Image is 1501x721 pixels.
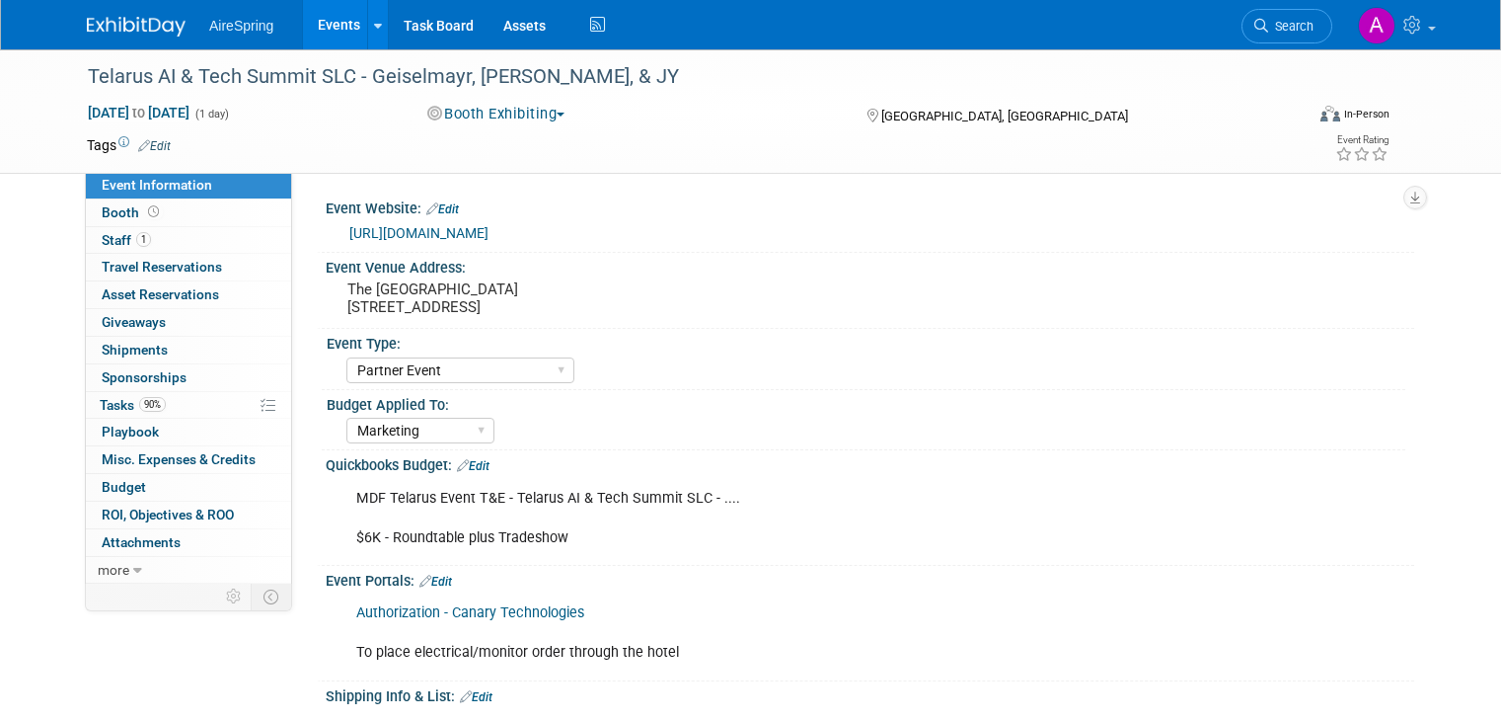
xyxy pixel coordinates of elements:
[102,342,168,358] span: Shipments
[193,108,229,120] span: (1 day)
[102,177,212,193] span: Event Information
[327,329,1405,354] div: Event Type:
[102,507,234,522] span: ROI, Objectives & ROO
[326,566,1414,592] div: Event Portals:
[86,502,291,528] a: ROI, Objectives & ROO
[86,446,291,473] a: Misc. Expenses & Credits
[209,18,273,34] span: AireSpring
[100,397,166,413] span: Tasks
[1197,103,1389,132] div: Event Format
[1358,7,1395,44] img: Angie Handal
[86,309,291,336] a: Giveaways
[102,451,256,467] span: Misc. Expenses & Credits
[81,59,1279,95] div: Telarus AI & Tech Summit SLC - Geiselmayr, [PERSON_NAME], & JY
[102,314,166,330] span: Giveaways
[86,254,291,280] a: Travel Reservations
[102,232,151,248] span: Staff
[98,562,129,578] span: more
[252,584,292,609] td: Toggle Event Tabs
[144,204,163,219] span: Booth not reserved yet
[342,594,1203,673] div: To place electrical/monitor order through the hotel
[102,259,222,275] span: Travel Reservations
[460,690,492,704] a: Edit
[102,204,163,220] span: Booth
[102,479,146,495] span: Budget
[102,424,159,440] span: Playbook
[86,172,291,199] a: Event Information
[349,225,488,241] a: [URL][DOMAIN_NAME]
[102,369,187,385] span: Sponsorships
[138,139,171,153] a: Edit
[102,286,219,302] span: Asset Reservations
[139,397,166,412] span: 90%
[420,104,573,124] button: Booth Exhibiting
[1335,135,1388,145] div: Event Rating
[1268,19,1313,34] span: Search
[102,534,181,550] span: Attachments
[86,200,291,226] a: Booth
[86,337,291,363] a: Shipments
[881,109,1128,123] span: [GEOGRAPHIC_DATA], [GEOGRAPHIC_DATA]
[342,479,1203,558] div: MDF Telarus Event T&E - Telarus AI & Tech Summit SLC - .... $6K - Roundtable plus Tradeshow
[1241,9,1332,43] a: Search
[86,364,291,391] a: Sponsorships
[419,575,452,589] a: Edit
[327,390,1405,415] div: Budget Applied To:
[217,584,252,609] td: Personalize Event Tab Strip
[129,105,148,120] span: to
[347,280,758,316] pre: The [GEOGRAPHIC_DATA] [STREET_ADDRESS]
[136,232,151,247] span: 1
[86,227,291,254] a: Staff1
[86,392,291,419] a: Tasks90%
[457,459,489,473] a: Edit
[1320,106,1340,121] img: Format-Inperson.png
[86,281,291,308] a: Asset Reservations
[326,681,1414,707] div: Shipping Info & List:
[356,604,584,621] a: Authorization - Canary Technologies
[1343,107,1389,121] div: In-Person
[426,202,459,216] a: Edit
[86,557,291,584] a: more
[87,17,186,37] img: ExhibitDay
[326,194,1414,219] div: Event Website:
[326,450,1414,476] div: Quickbooks Budget:
[87,135,171,155] td: Tags
[326,253,1414,278] div: Event Venue Address:
[86,419,291,445] a: Playbook
[86,474,291,501] a: Budget
[87,104,190,121] span: [DATE] [DATE]
[86,529,291,556] a: Attachments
